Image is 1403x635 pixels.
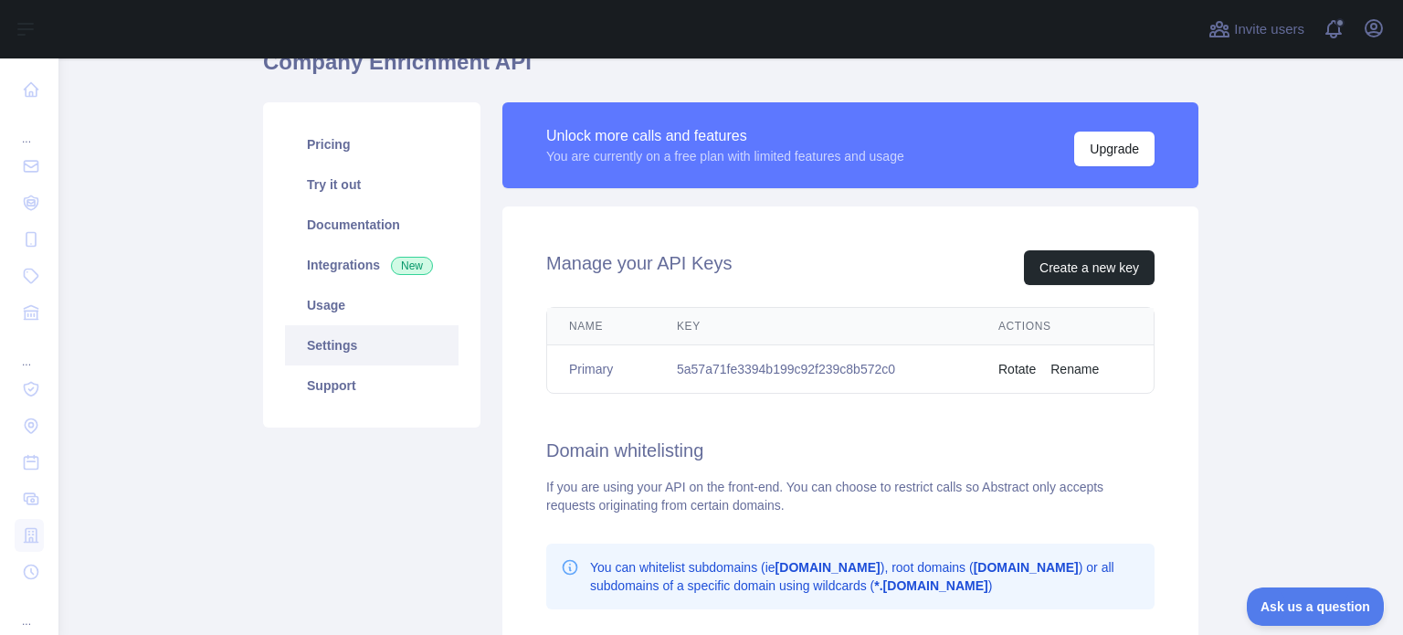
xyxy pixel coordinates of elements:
td: 5a57a71fe3394b199c92f239c8b572c0 [655,345,976,394]
th: Key [655,308,976,345]
a: Settings [285,325,459,365]
div: ... [15,592,44,629]
span: New [391,257,433,275]
button: Invite users [1205,15,1308,44]
h1: Company Enrichment API [263,48,1198,91]
div: If you are using your API on the front-end. You can choose to restrict calls so Abstract only acc... [546,478,1155,514]
button: Create a new key [1024,250,1155,285]
b: *.[DOMAIN_NAME] [874,578,987,593]
a: Pricing [285,124,459,164]
button: Upgrade [1074,132,1155,166]
b: [DOMAIN_NAME] [974,560,1079,575]
div: Unlock more calls and features [546,125,904,147]
td: Primary [547,345,655,394]
div: ... [15,333,44,369]
div: ... [15,110,44,146]
h2: Domain whitelisting [546,438,1155,463]
a: Documentation [285,205,459,245]
a: Usage [285,285,459,325]
button: Rotate [998,360,1036,378]
th: Actions [976,308,1154,345]
th: Name [547,308,655,345]
div: You are currently on a free plan with limited features and usage [546,147,904,165]
p: You can whitelist subdomains (ie ), root domains ( ) or all subdomains of a specific domain using... [590,558,1140,595]
button: Rename [1050,360,1099,378]
a: Try it out [285,164,459,205]
a: Support [285,365,459,406]
iframe: Toggle Customer Support [1247,587,1385,626]
b: [DOMAIN_NAME] [775,560,881,575]
a: Integrations New [285,245,459,285]
h2: Manage your API Keys [546,250,732,285]
span: Invite users [1234,19,1304,40]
